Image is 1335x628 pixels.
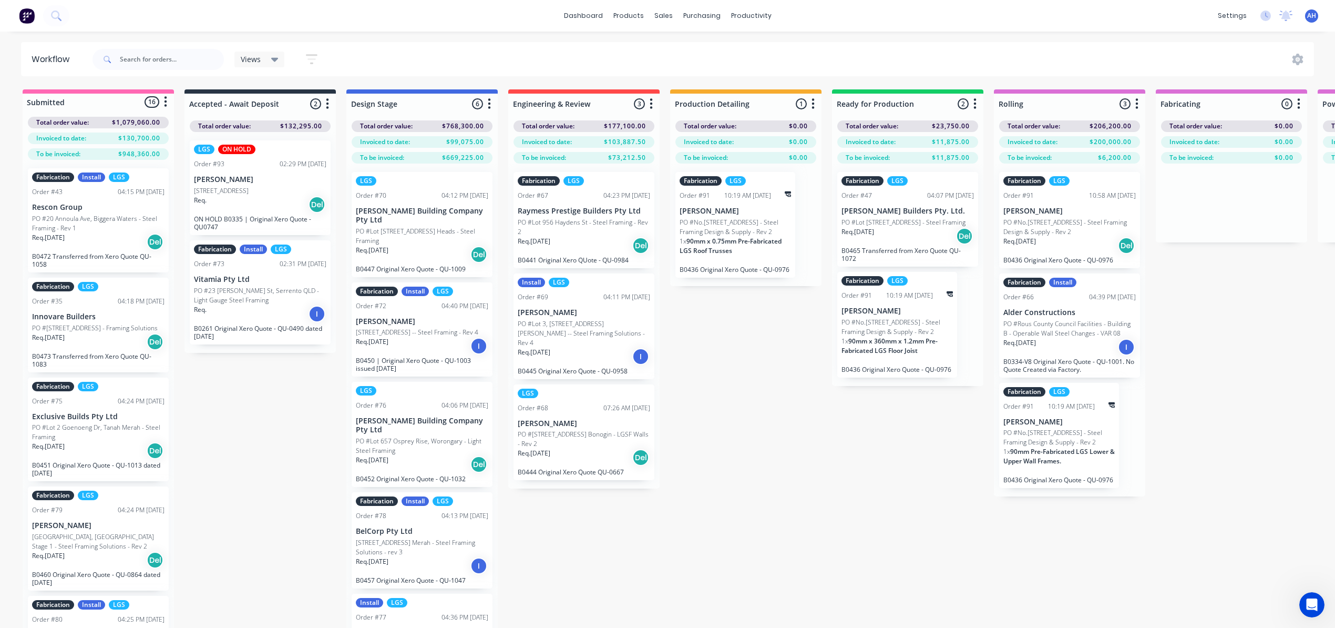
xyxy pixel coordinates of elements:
div: FabricationInstallLGSOrder #7804:13 PM [DATE]BelCorp Pty Ltd[STREET_ADDRESS] Merah - Steel Framin... [352,492,492,589]
div: InstallLGSOrder #6904:11 PM [DATE][PERSON_NAME]PO #Lot 3, [STREET_ADDRESS][PERSON_NAME] -- Steel ... [514,274,654,379]
div: Del [470,246,487,263]
div: 02:31 PM [DATE] [280,259,326,269]
div: Install [1049,278,1076,287]
p: [PERSON_NAME] [194,175,326,184]
div: Fabrication [32,600,74,610]
p: [PERSON_NAME] [32,521,165,530]
p: B0465 Transferred from Xero Quote QU-1072 [841,247,974,262]
span: $669,225.00 [442,153,484,163]
p: Req. [DATE] [32,233,65,242]
div: FabricationLGSOrder #6704:23 PM [DATE]Raymess Prestige Builders Pty LtdPO #Lot 956 Haydens St - S... [514,172,654,268]
div: Fabrication [841,176,884,186]
p: B0436 Original Xero Quote - QU-0976 [1003,476,1115,484]
p: Rescon Group [32,203,165,212]
span: $130,700.00 [118,134,160,143]
span: Invoiced to date: [1169,137,1219,147]
div: 04:25 PM [DATE] [118,615,165,624]
p: [PERSON_NAME] [356,317,488,326]
div: I [309,306,325,322]
span: To be invoiced: [1169,153,1214,163]
span: $0.00 [1275,153,1293,163]
div: Del [470,456,487,473]
div: LGSOrder #7604:06 PM [DATE][PERSON_NAME] Building Company Pty LtdPO #Lot 657 Osprey Rise, Woronga... [352,382,492,487]
p: B0436 Original Xero Quote - QU-0976 [1003,256,1136,264]
a: dashboard [559,8,608,24]
div: FabricationLGSOrder #4704:07 PM [DATE][PERSON_NAME] Builders Pty. Ltd.PO #Lot [STREET_ADDRESS] - ... [837,172,978,267]
div: Order #80 [32,615,63,624]
div: LGS [356,176,376,186]
div: LGS [563,176,584,186]
div: Order #69 [518,292,548,302]
div: LGSOrder #7004:12 PM [DATE][PERSON_NAME] Building Company Pty LtdPO #Lot [STREET_ADDRESS] Heads -... [352,172,492,277]
div: Fabrication [32,491,74,500]
div: Order #91 [1003,191,1034,200]
p: B0450 | Original Xero Quote - QU-1003 issued [DATE] [356,357,488,372]
div: Fabrication [194,245,236,254]
div: Order #43 [32,187,63,197]
span: 90mm x 360mm x 1.2mm Pre-Fabricated LGS Floor Joist [841,337,938,355]
div: LGS [725,176,746,186]
p: [PERSON_NAME] [518,308,650,317]
div: Order #70 [356,191,386,200]
div: Order #72 [356,301,386,311]
div: 04:24 PM [DATE] [118,505,165,515]
span: Invoiced to date: [360,137,410,147]
p: [STREET_ADDRESS] Merah - Steel Framing Solutions - rev 3 [356,538,488,557]
iframe: Intercom live chat [1299,592,1324,617]
div: 02:29 PM [DATE] [280,159,326,169]
span: To be invoiced: [36,149,80,159]
div: FabricationInstallOrder #6604:39 PM [DATE]Alder ConstructionsPO #Rous County Council Facilities -... [999,274,1140,378]
div: FabricationLGSOrder #9110:19 AM [DATE][PERSON_NAME]PO #No.[STREET_ADDRESS] - Steel Framing Design... [675,172,795,278]
span: $0.00 [789,121,808,131]
p: Raymess Prestige Builders Pty Ltd [518,207,650,216]
p: PO #No.[STREET_ADDRESS] - Steel Framing Design & Supply - Rev 2 [1003,428,1115,447]
div: ON HOLD [218,145,255,154]
div: Order #79 [32,505,63,515]
div: Order #66 [1003,292,1034,302]
span: AH [1307,11,1316,21]
p: PO #Lot 3, [STREET_ADDRESS][PERSON_NAME] -- Steel Framing Solutions - Rev 4 [518,319,650,348]
span: Invoiced to date: [846,137,896,147]
p: B0334-V8 Original Xero Quote - QU-1001. No Quote Created via Factory. [1003,358,1136,373]
div: LGSOrder #6807:26 AM [DATE][PERSON_NAME]PO #[STREET_ADDRESS] Bonogin - LGSF Walls - Rev 2Req.[DAT... [514,384,654,481]
p: Alder Constructions [1003,308,1136,317]
span: Invoiced to date: [684,137,734,147]
p: PO #Lot 657 Osprey Rise, Worongary - Light Steel Framing [356,437,488,455]
p: [PERSON_NAME] Building Company Pty Ltd [356,207,488,225]
span: $768,300.00 [442,121,484,131]
span: $99,075.00 [446,137,484,147]
p: B0457 Original Xero Quote - QU-1047 [356,576,488,584]
p: [PERSON_NAME] [1003,207,1136,216]
div: purchasing [678,8,726,24]
span: To be invoiced: [684,153,728,163]
div: FabricationLGSOrder #9110:19 AM [DATE][PERSON_NAME]PO #No.[STREET_ADDRESS] - Steel Framing Design... [837,272,957,378]
div: Install [402,497,429,506]
div: Fabrication [518,176,560,186]
p: Req. [DATE] [518,348,550,357]
div: LGSON HOLDOrder #9302:29 PM [DATE][PERSON_NAME][STREET_ADDRESS]Req.DelON HOLD B0335 | Original Xe... [190,140,331,235]
div: Fabrication [680,176,722,186]
div: FabricationLGSOrder #7504:24 PM [DATE]Exclusive Builds Pty LtdPO #Lot 2 Goenoeng Dr, Tanah Merah ... [28,378,169,482]
div: Order #76 [356,401,386,410]
p: Req. [DATE] [356,557,388,566]
span: $11,875.00 [932,153,970,163]
div: Del [1118,237,1135,254]
p: Req. [DATE] [356,455,388,465]
span: 1 x [1003,447,1010,456]
span: To be invoiced: [1008,153,1052,163]
div: Order #91 [680,191,710,200]
div: Order #47 [841,191,872,200]
div: LGS [194,145,214,154]
div: 04:24 PM [DATE] [118,397,165,406]
span: Total order value: [1169,121,1222,131]
span: $0.00 [1275,121,1293,131]
p: PO #Lot [STREET_ADDRESS] Heads - Steel Framing [356,227,488,246]
span: Total order value: [360,121,413,131]
div: Order #91 [841,291,872,300]
div: Install [240,245,267,254]
span: $948,360.00 [118,149,160,159]
p: [STREET_ADDRESS] [194,186,249,196]
div: 04:06 PM [DATE] [441,401,488,410]
p: B0436 Original Xero Quote - QU-0976 [680,266,791,274]
span: Total order value: [198,121,251,131]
